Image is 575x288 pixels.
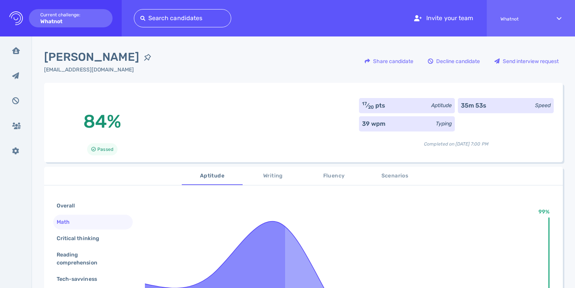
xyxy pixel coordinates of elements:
text: 99% [538,209,550,215]
span: 84% [83,111,121,132]
span: Fluency [308,171,360,181]
button: Send interview request [490,52,563,70]
div: Critical thinking [55,233,108,244]
button: Share candidate [361,52,418,70]
div: Decline candidate [424,52,484,70]
div: Overall [55,200,84,211]
div: 35m 53s [461,101,486,110]
div: Click to copy the email address [44,66,156,74]
div: Completed on [DATE] 7:00 PM [359,135,554,147]
div: Share candidate [361,52,417,70]
div: Aptitude [431,101,452,109]
span: Whatnot [500,16,543,22]
div: Math [55,217,79,228]
div: Typing [436,120,452,128]
span: Aptitude [186,171,238,181]
div: ⁄ pts [362,101,386,110]
span: Writing [247,171,299,181]
span: Scenarios [369,171,421,181]
sup: 17 [362,101,367,106]
div: 39 wpm [362,119,385,128]
span: [PERSON_NAME] [44,49,139,66]
div: Speed [535,101,551,109]
span: Passed [97,145,113,154]
sub: 20 [368,104,374,110]
button: Decline candidate [424,52,484,70]
div: Send interview request [491,52,562,70]
div: Reading comprehension [55,249,125,268]
div: Tech-savviness [55,274,106,285]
